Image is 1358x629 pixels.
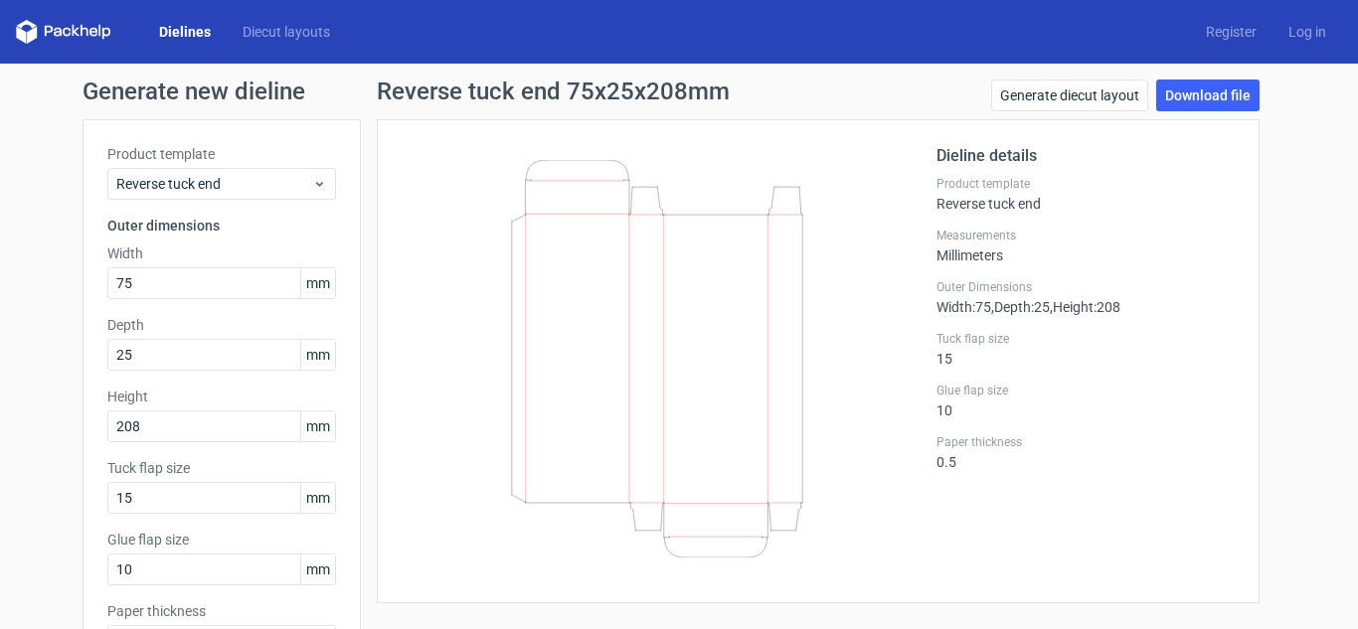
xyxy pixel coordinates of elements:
label: Glue flap size [107,530,336,550]
div: 0.5 [936,434,1235,470]
div: Millimeters [936,228,1235,263]
label: Outer Dimensions [936,279,1235,295]
label: Width [107,243,336,263]
label: Glue flap size [936,383,1235,398]
span: , Height : 208 [1050,299,1120,315]
label: Tuck flap size [936,331,1235,347]
a: Register [1190,22,1273,42]
a: Generate diecut layout [991,79,1148,111]
label: Measurements [936,228,1235,243]
label: Depth [107,315,336,335]
a: Log in [1273,22,1342,42]
a: Diecut layouts [227,22,346,42]
h1: Reverse tuck end 75x25x208mm [377,79,730,103]
span: , Depth : 25 [991,299,1050,315]
h2: Dieline details [936,144,1235,168]
span: Reverse tuck end [116,174,312,194]
label: Height [107,387,336,406]
span: mm [300,483,335,513]
span: mm [300,411,335,441]
a: Download file [1156,79,1260,111]
div: Reverse tuck end [936,176,1235,212]
h3: Outer dimensions [107,216,336,236]
h1: Generate new dieline [83,79,1275,103]
span: Width : 75 [936,299,991,315]
span: mm [300,340,335,370]
span: mm [300,554,335,584]
div: 10 [936,383,1235,418]
label: Product template [107,144,336,164]
label: Product template [936,176,1235,192]
div: 15 [936,331,1235,367]
a: Dielines [143,22,227,42]
label: Tuck flap size [107,458,336,478]
label: Paper thickness [936,434,1235,450]
label: Paper thickness [107,601,336,621]
span: mm [300,268,335,298]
